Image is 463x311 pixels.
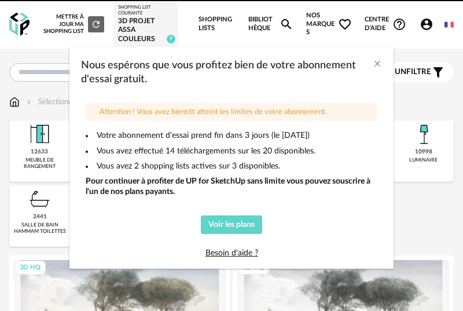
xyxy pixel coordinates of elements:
[86,176,377,197] div: Pour continuer à profiter de UP for SketchUp sans limite vous pouvez souscrire à l'un de nos plan...
[373,58,382,71] button: Close
[201,215,263,234] button: Voir les plans
[208,221,255,229] span: Voir les plans
[86,146,377,156] li: Vous avez effectué 14 téléchargements sur les 20 disponibles.
[205,249,258,257] a: Besoin d'aide ?
[86,161,377,171] li: Vous avez 2 shopping lists actives sur 3 disponibles.
[69,47,394,269] div: dialog
[100,108,327,116] span: Attention ! Vous avez bientôt atteint les limites de votre abonnement.
[86,130,377,141] li: Votre abonnement d'essai prend fin dans 3 jours (le [DATE])
[81,60,356,85] span: Nous espérons que vous profitez bien de votre abonnement d'essai gratuit.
